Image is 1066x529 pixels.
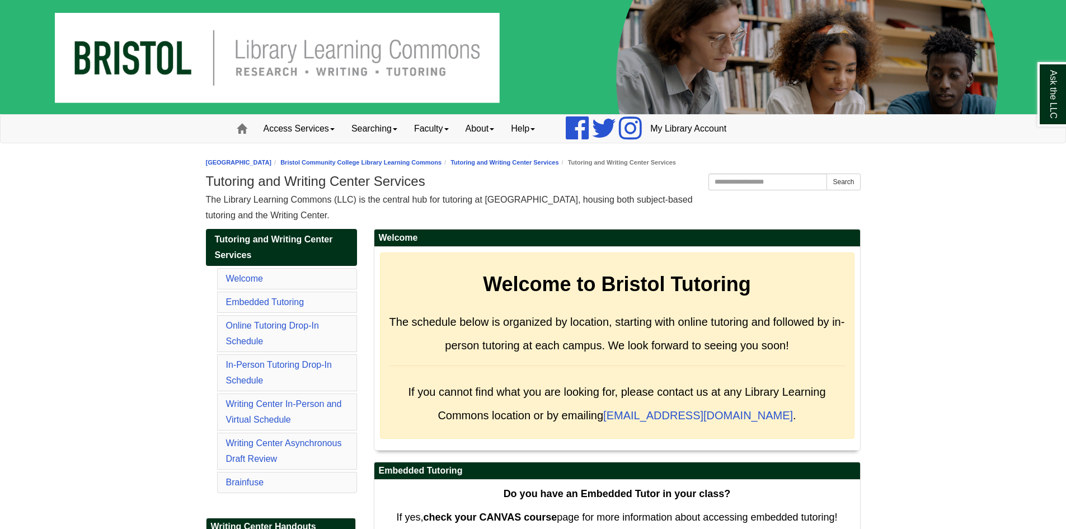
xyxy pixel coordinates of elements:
strong: Welcome to Bristol Tutoring [483,273,751,296]
a: About [457,115,503,143]
a: Help [503,115,543,143]
a: Tutoring and Writing Center Services [206,229,357,266]
h1: Tutoring and Writing Center Services [206,174,861,189]
a: Embedded Tutoring [226,297,304,307]
a: Writing Center Asynchronous Draft Review [226,438,342,464]
a: Brainfuse [226,477,264,487]
a: Welcome [226,274,263,283]
a: Access Services [255,115,343,143]
span: If yes, page for more information about accessing embedded tutoring! [396,512,837,523]
span: The Library Learning Commons (LLC) is the central hub for tutoring at [GEOGRAPHIC_DATA], housing ... [206,195,693,220]
a: [GEOGRAPHIC_DATA] [206,159,272,166]
li: Tutoring and Writing Center Services [559,157,676,168]
a: Online Tutoring Drop-In Schedule [226,321,319,346]
strong: check your CANVAS course [423,512,557,523]
a: In-Person Tutoring Drop-In Schedule [226,360,332,385]
span: The schedule below is organized by location, starting with online tutoring and followed by in-per... [389,316,845,352]
a: Bristol Community College Library Learning Commons [280,159,442,166]
a: My Library Account [642,115,735,143]
a: [EMAIL_ADDRESS][DOMAIN_NAME] [603,409,793,422]
nav: breadcrumb [206,157,861,168]
a: Searching [343,115,406,143]
button: Search [826,174,860,190]
span: If you cannot find what you are looking for, please contact us at any Library Learning Commons lo... [408,386,825,422]
a: Tutoring and Writing Center Services [450,159,558,166]
span: Tutoring and Writing Center Services [215,235,333,260]
a: Faculty [406,115,457,143]
h2: Embedded Tutoring [374,462,860,480]
strong: Do you have an Embedded Tutor in your class? [504,488,731,499]
a: Writing Center In-Person and Virtual Schedule [226,399,342,424]
h2: Welcome [374,230,860,247]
